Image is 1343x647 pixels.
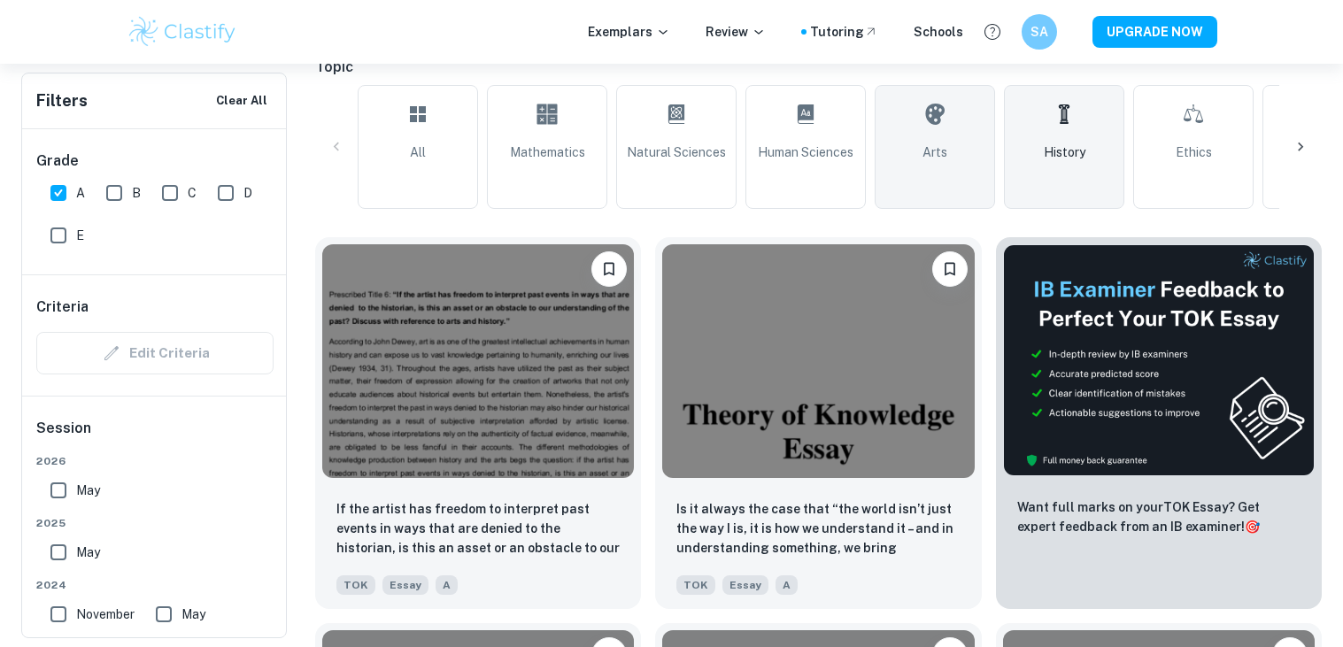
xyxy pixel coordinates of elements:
span: All [410,142,426,162]
span: A [776,575,798,595]
button: Bookmark [591,251,627,287]
span: E [76,226,84,245]
a: Schools [914,22,963,42]
p: If the artist has freedom to interpret past events in ways that are denied to the historian, is t... [336,499,620,559]
h6: Topic [315,57,1322,78]
h6: Filters [36,89,88,113]
p: Want full marks on your TOK Essay ? Get expert feedback from an IB examiner! [1017,497,1301,536]
span: A [436,575,458,595]
img: TOK Essay example thumbnail: If the artist has freedom to interpret p [322,244,634,478]
span: A [76,183,85,203]
p: Review [706,22,766,42]
span: Natural Sciences [627,142,726,162]
span: Arts [922,142,947,162]
span: 2025 [36,515,274,531]
span: C [188,183,197,203]
a: BookmarkIf the artist has freedom to interpret past events in ways that are denied to the histori... [315,237,641,609]
span: May [76,543,100,562]
span: Essay [382,575,428,595]
img: Thumbnail [1003,244,1315,476]
h6: Criteria [36,297,89,318]
a: Tutoring [810,22,878,42]
span: Mathematics [510,142,585,162]
span: Human Sciences [758,142,853,162]
span: November [76,605,135,624]
button: SA [1022,14,1057,50]
button: Clear All [212,88,272,114]
span: 2026 [36,453,274,469]
button: Help and Feedback [977,17,1007,47]
button: UPGRADE NOW [1092,16,1217,48]
h6: Grade [36,150,274,172]
h6: Session [36,418,274,453]
p: Exemplars [588,22,670,42]
a: BookmarkIs it always the case that “the world isn’t just the way I is, it is how we understand it... [655,237,981,609]
span: May [181,605,205,624]
span: May [76,481,100,500]
span: TOK [676,575,715,595]
h6: SA [1029,22,1049,42]
img: Clastify logo [127,14,239,50]
span: Essay [722,575,768,595]
span: Ethics [1176,142,1212,162]
span: 🎯 [1245,520,1260,534]
img: TOK Essay example thumbnail: Is it always the case that “the world is [662,244,974,478]
span: 2024 [36,577,274,593]
span: TOK [336,575,375,595]
a: ThumbnailWant full marks on yourTOK Essay? Get expert feedback from an IB examiner! [996,237,1322,609]
button: Bookmark [932,251,968,287]
span: B [132,183,141,203]
span: History [1044,142,1085,162]
p: Is it always the case that “the world isn’t just the way I is, it is how we understand it – and i... [676,499,960,559]
span: D [243,183,252,203]
div: Criteria filters are unavailable when searching by topic [36,332,274,374]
